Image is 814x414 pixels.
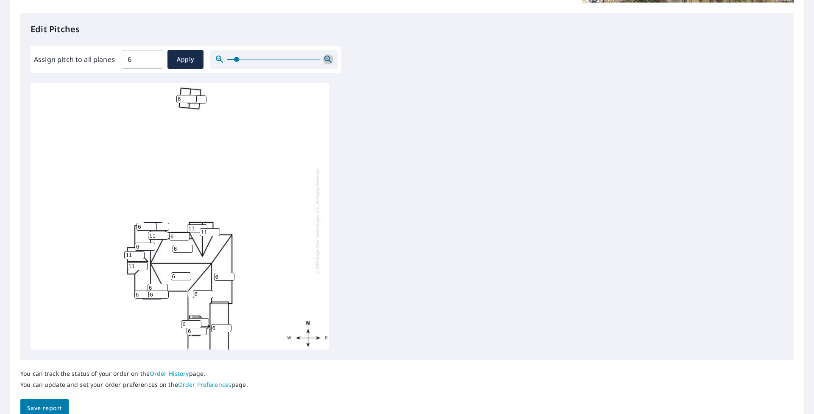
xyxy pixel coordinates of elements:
a: Order Preferences [178,380,231,389]
label: Assign pitch to all planes [34,54,115,64]
button: Apply [167,50,203,69]
span: Apply [174,54,197,65]
a: Order History [150,369,189,378]
span: Save report [27,403,62,414]
input: 00.0 [122,48,163,71]
p: You can update and set your order preferences on the page. [20,381,248,389]
p: Edit Pitches [31,23,783,36]
p: You can track the status of your order on the page. [20,370,248,378]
